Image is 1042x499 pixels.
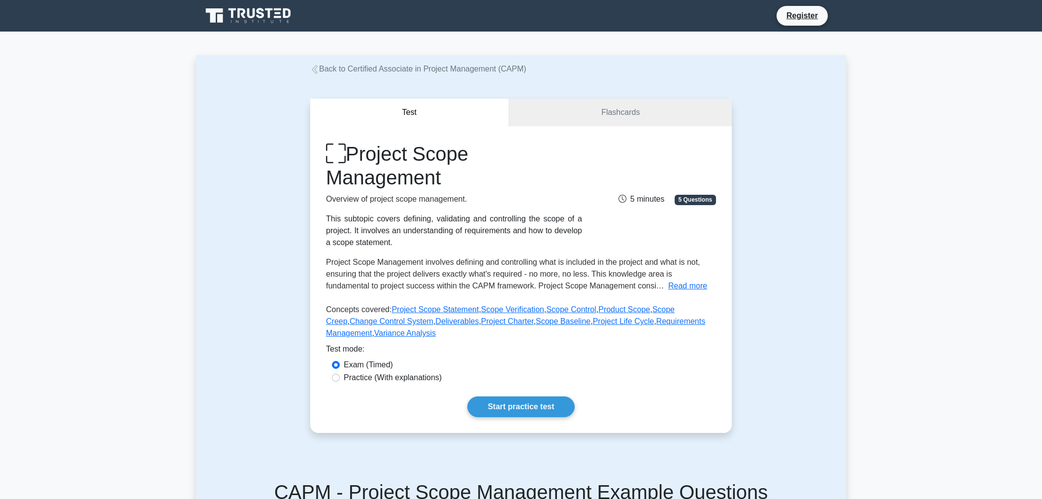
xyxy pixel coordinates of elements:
a: Scope Baseline [536,317,590,325]
button: Test [310,99,509,127]
div: Test mode: [326,343,716,359]
p: Concepts covered: , , , , , , , , , , , [326,304,716,343]
a: Project Charter [481,317,534,325]
label: Practice (With explanations) [344,372,442,384]
a: Scope Verification [481,305,544,314]
button: Read more [668,280,707,292]
a: Scope Control [546,305,596,314]
a: Project Scope Statement [391,305,479,314]
a: Start practice test [467,396,574,417]
a: Flashcards [509,99,732,127]
a: Deliverables [435,317,479,325]
p: Overview of project scope management. [326,193,582,205]
label: Exam (Timed) [344,359,393,371]
a: Change Control System [350,317,433,325]
a: Back to Certified Associate in Project Management (CAPM) [310,65,526,73]
span: 5 Questions [675,195,716,205]
a: Project Life Cycle [593,317,654,325]
h1: Project Scope Management [326,142,582,189]
div: This subtopic covers defining, validating and controlling the scope of a project. It involves an ... [326,213,582,249]
a: Product Scope [598,305,650,314]
span: Project Scope Management involves defining and controlling what is included in the project and wh... [326,258,700,290]
a: Register [781,9,824,22]
span: 5 minutes [619,195,664,203]
a: Variance Analysis [374,329,436,337]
